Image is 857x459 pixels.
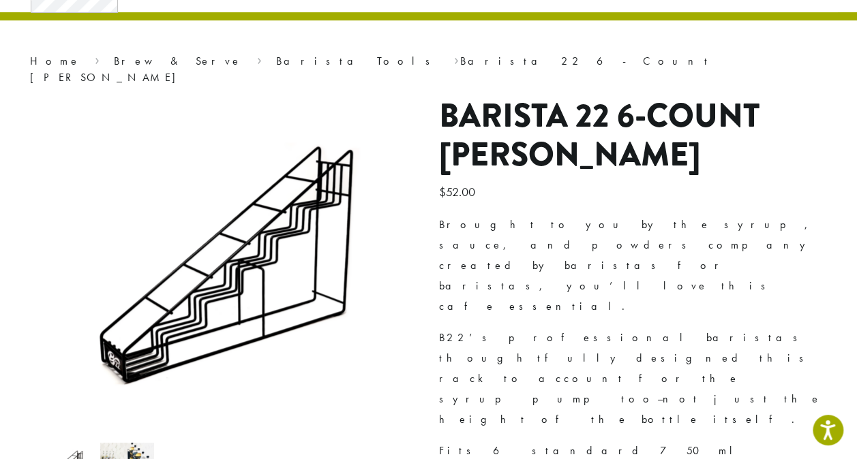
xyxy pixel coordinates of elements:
[439,97,828,175] h1: Barista 22 6-Count [PERSON_NAME]
[114,54,242,68] a: Brew & Serve
[453,48,458,69] span: ›
[276,54,439,68] a: Barista Tools
[30,53,828,86] nav: Breadcrumb
[439,184,479,200] bdi: 52.00
[95,48,100,69] span: ›
[439,328,828,430] p: B22’s professional baristas thoughtfully designed this rack to account for the syrup pump too–not...
[439,215,828,317] p: Brought to you by the syrup, sauce, and powders company created by baristas for baristas, you’ll ...
[439,184,446,200] span: $
[257,48,262,69] span: ›
[30,54,80,68] a: Home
